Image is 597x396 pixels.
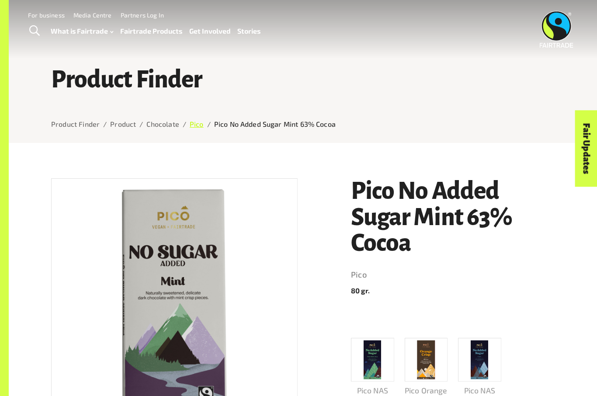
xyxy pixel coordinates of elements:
[183,119,186,129] li: /
[351,285,555,296] p: 80 gr.
[351,268,555,282] a: Pico
[139,119,143,129] li: /
[540,11,573,48] img: Fairtrade Australia New Zealand logo
[120,25,182,38] a: Fairtrade Products
[190,120,204,128] a: Pico
[146,120,179,128] a: Chocolate
[237,25,260,38] a: Stories
[351,178,555,257] h1: Pico No Added Sugar Mint 63% Cocoa
[51,25,113,38] a: What is Fairtrade
[51,119,555,129] nav: breadcrumb
[24,20,45,42] a: Toggle Search
[51,67,555,93] h1: Product Finder
[214,119,336,129] p: Pico No Added Sugar Mint 63% Cocoa
[73,11,112,19] a: Media Centre
[110,120,136,128] a: Product
[51,120,100,128] a: Product Finder
[207,119,211,129] li: /
[103,119,107,129] li: /
[28,11,65,19] a: For business
[121,11,164,19] a: Partners Log In
[189,25,231,38] a: Get Involved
